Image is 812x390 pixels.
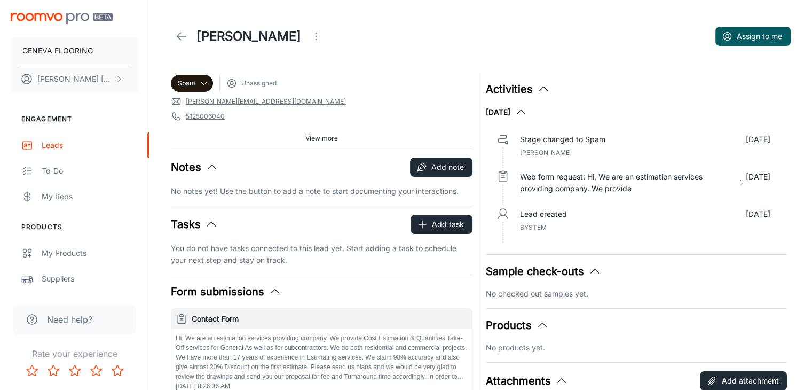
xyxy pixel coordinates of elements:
[42,247,138,259] div: My Products
[241,79,277,88] span: Unassigned
[171,75,213,92] div: Spam
[43,360,64,381] button: Rate 2 star
[186,97,346,106] a: [PERSON_NAME][EMAIL_ADDRESS][DOMAIN_NAME]
[305,26,327,47] button: Open menu
[171,243,472,266] p: You do not have tasks connected to this lead yet. Start adding a task to schedule your next step ...
[486,342,787,354] p: No products yet.
[37,73,113,85] p: [PERSON_NAME] [PERSON_NAME]
[745,171,770,194] p: [DATE]
[196,27,301,46] h1: [PERSON_NAME]
[107,360,128,381] button: Rate 5 star
[171,159,218,175] button: Notes
[411,215,472,234] button: Add task
[22,45,93,57] p: GENEVA FLOORING
[171,216,218,232] button: Tasks
[486,317,549,333] button: Products
[192,313,468,325] h6: Contact Form
[9,347,140,360] p: Rate your experience
[85,360,107,381] button: Rate 4 star
[171,284,281,300] button: Form submissions
[42,273,138,285] div: Suppliers
[176,333,468,381] p: Hi, We are an estimation services providing company. We provide Cost Estimation & Quantities Take...
[520,223,547,231] span: System
[520,171,734,194] p: Web form request: Hi, We are an estimation services providing company. We provide
[178,79,195,88] span: Spam
[520,149,572,157] span: [PERSON_NAME]
[715,27,791,46] button: Assign to me
[11,65,138,93] button: [PERSON_NAME] [PERSON_NAME]
[305,134,338,143] span: View more
[11,37,138,65] button: GENEVA FLOORING
[171,185,472,197] p: No notes yet! Use the button to add a note to start documenting your interactions.
[301,130,342,146] button: View more
[186,112,225,121] a: 5125006040
[486,373,568,389] button: Attachments
[11,13,113,24] img: Roomvo PRO Beta
[486,263,601,279] button: Sample check-outs
[42,139,138,151] div: Leads
[21,360,43,381] button: Rate 1 star
[745,208,770,220] p: [DATE]
[745,134,770,145] p: [DATE]
[486,106,527,119] button: [DATE]
[47,313,92,326] span: Need help?
[486,81,550,97] button: Activities
[176,383,230,390] span: [DATE] 8:26:36 AM
[64,360,85,381] button: Rate 3 star
[520,134,605,145] p: Stage changed to Spam
[486,288,787,300] p: No checked out samples yet.
[42,165,138,177] div: To-do
[520,208,567,220] p: Lead created
[42,191,138,202] div: My Reps
[410,158,472,177] button: Add note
